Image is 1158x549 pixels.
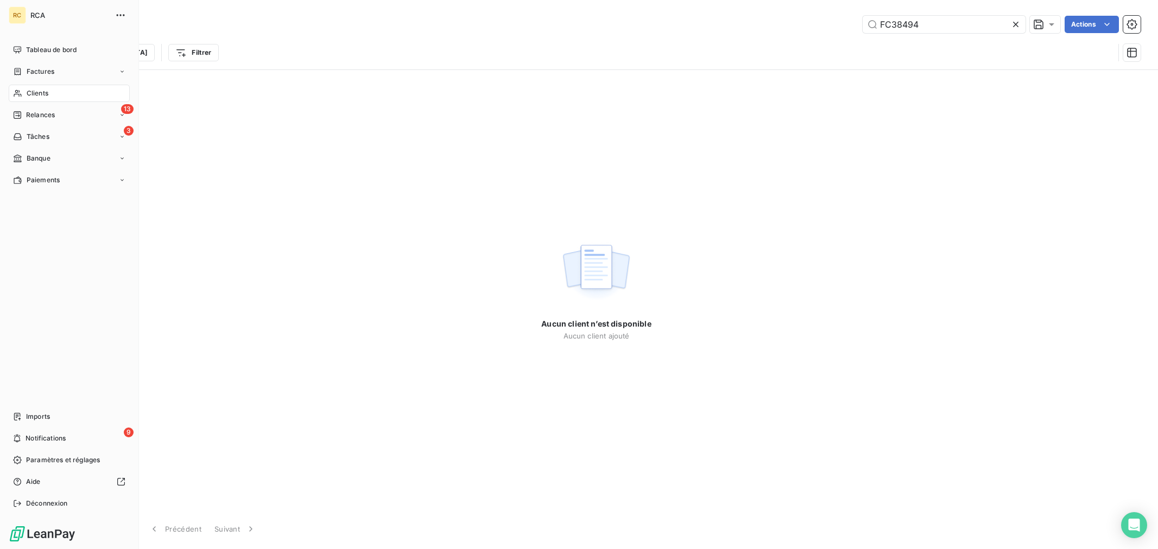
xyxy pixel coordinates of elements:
span: Tableau de bord [26,45,77,55]
span: Aucun client n’est disponible [541,318,651,329]
span: Paramètres et réglages [26,455,100,465]
span: Banque [27,154,50,163]
a: Tableau de bord [9,41,130,59]
span: 3 [124,126,134,136]
span: Déconnexion [26,499,68,508]
button: Précédent [142,518,208,540]
button: Suivant [208,518,263,540]
img: empty state [561,239,631,306]
a: Paramètres et réglages [9,451,130,469]
span: Tâches [27,132,49,142]
span: Clients [27,88,48,98]
a: Paiements [9,171,130,189]
span: RCA [30,11,109,20]
div: RC [9,7,26,24]
span: Aucun client ajouté [564,331,630,340]
input: Rechercher [863,16,1026,33]
span: Imports [26,412,50,422]
a: Clients [9,85,130,102]
span: Factures [27,67,54,76]
div: Open Intercom Messenger [1121,512,1147,538]
a: Aide [9,473,130,490]
span: Aide [26,477,41,487]
span: Relances [26,110,55,120]
span: Paiements [27,175,60,185]
button: Filtrer [168,44,218,61]
span: 9 [124,427,134,437]
a: 3Tâches [9,128,130,145]
a: Imports [9,408,130,425]
a: Banque [9,150,130,167]
span: Notifications [26,433,66,443]
span: 13 [121,104,134,114]
a: Factures [9,63,130,80]
a: 13Relances [9,106,130,124]
button: Actions [1065,16,1119,33]
img: Logo LeanPay [9,525,76,542]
